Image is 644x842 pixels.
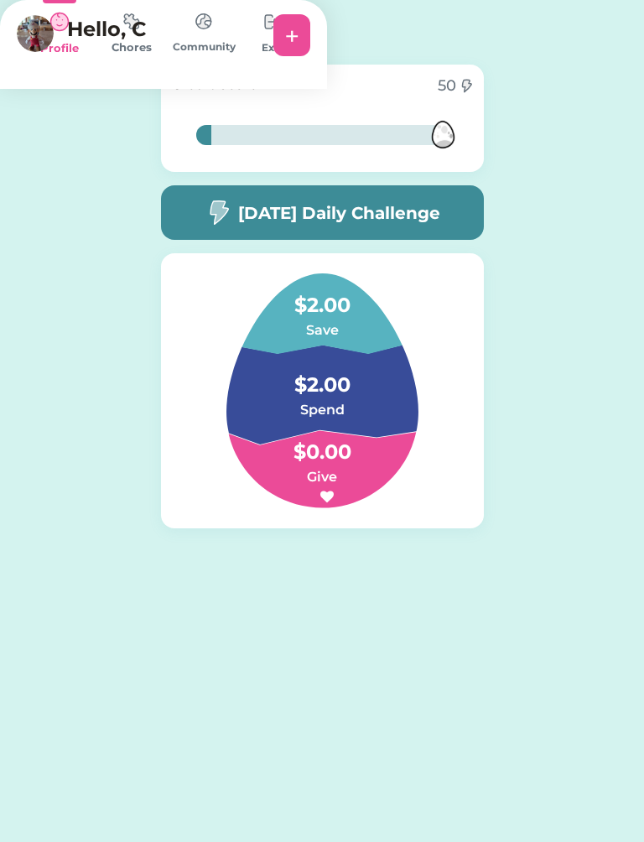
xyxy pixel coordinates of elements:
[238,320,406,340] h6: Save
[17,15,54,52] img: https%3A%2F%2F1dfc823d71cc564f25c7cc035732a2d8.cdn.bubble.io%2Ff1757894293860x730042476649388000%...
[205,200,231,226] img: image-flash-1--flash-power-connect-charge-electricity-lightning.svg
[438,75,456,97] div: 50
[67,14,235,52] h4: Hello, C
[238,400,406,420] h6: Spend
[238,467,406,487] h6: Give
[186,273,459,508] img: Group%201.svg
[238,420,406,467] h4: $0.00
[460,79,473,93] img: image-flash-1--flash-power-connect-charge-electricity-lightning.svg
[238,200,440,226] h5: [DATE] Daily Challenge
[285,23,299,48] div: +
[238,353,406,400] h4: $2.00
[238,273,406,320] h4: $2.00
[416,107,470,162] img: MFN-Unicorn-White-Egg.svg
